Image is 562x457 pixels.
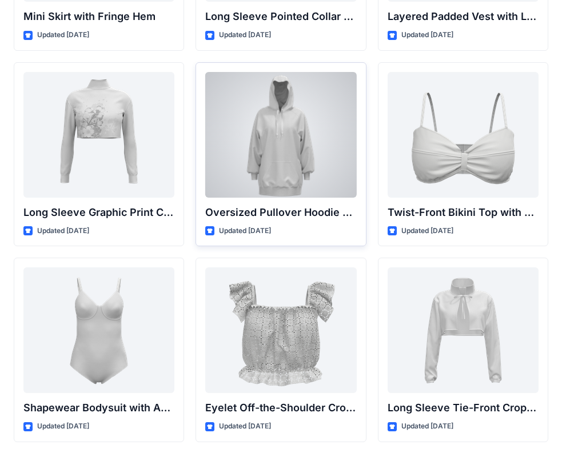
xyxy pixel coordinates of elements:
p: Updated [DATE] [37,420,89,432]
p: Updated [DATE] [37,225,89,237]
p: Updated [DATE] [219,29,271,41]
p: Twist-Front Bikini Top with Thin Straps [388,205,539,221]
a: Eyelet Off-the-Shoulder Crop Top with Ruffle Straps [205,267,356,393]
p: Updated [DATE] [401,420,453,432]
a: Long Sleeve Tie-Front Cropped Shrug [388,267,539,393]
a: Twist-Front Bikini Top with Thin Straps [388,72,539,198]
p: Updated [DATE] [37,29,89,41]
a: Shapewear Bodysuit with Adjustable Straps [23,267,174,393]
p: Layered Padded Vest with Long Sleeve Top [388,9,539,25]
p: Long Sleeve Tie-Front Cropped Shrug [388,400,539,416]
a: Long Sleeve Graphic Print Cropped Turtleneck [23,72,174,198]
p: Eyelet Off-the-Shoulder Crop Top with Ruffle Straps [205,400,356,416]
p: Updated [DATE] [401,29,453,41]
p: Mini Skirt with Fringe Hem [23,9,174,25]
p: Shapewear Bodysuit with Adjustable Straps [23,400,174,416]
p: Updated [DATE] [219,420,271,432]
p: Updated [DATE] [219,225,271,237]
p: Updated [DATE] [401,225,453,237]
p: Long Sleeve Pointed Collar Button-Up Shirt [205,9,356,25]
p: Long Sleeve Graphic Print Cropped Turtleneck [23,205,174,221]
p: Oversized Pullover Hoodie with Front Pocket [205,205,356,221]
a: Oversized Pullover Hoodie with Front Pocket [205,72,356,198]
